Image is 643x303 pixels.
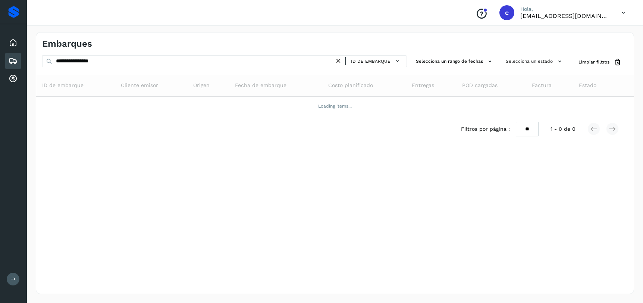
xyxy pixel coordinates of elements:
[349,56,404,67] button: ID de embarque
[5,71,21,87] div: Cuentas por cobrar
[503,55,567,68] button: Selecciona un estado
[551,125,575,133] span: 1 - 0 de 0
[578,59,609,65] span: Limpiar filtros
[42,81,84,89] span: ID de embarque
[5,53,21,69] div: Embarques
[413,55,497,68] button: Selecciona un rango de fechas
[121,81,158,89] span: Cliente emisor
[42,38,92,49] h4: Embarques
[462,81,498,89] span: POD cargadas
[532,81,552,89] span: Factura
[36,96,634,116] td: Loading items...
[412,81,434,89] span: Entregas
[520,12,610,19] p: cuentasespeciales8_met@castores.com.mx
[461,125,510,133] span: Filtros por página :
[579,81,596,89] span: Estado
[5,35,21,51] div: Inicio
[193,81,210,89] span: Origen
[351,58,390,65] span: ID de embarque
[573,55,628,69] button: Limpiar filtros
[235,81,286,89] span: Fecha de embarque
[520,6,610,12] p: Hola,
[328,81,373,89] span: Costo planificado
